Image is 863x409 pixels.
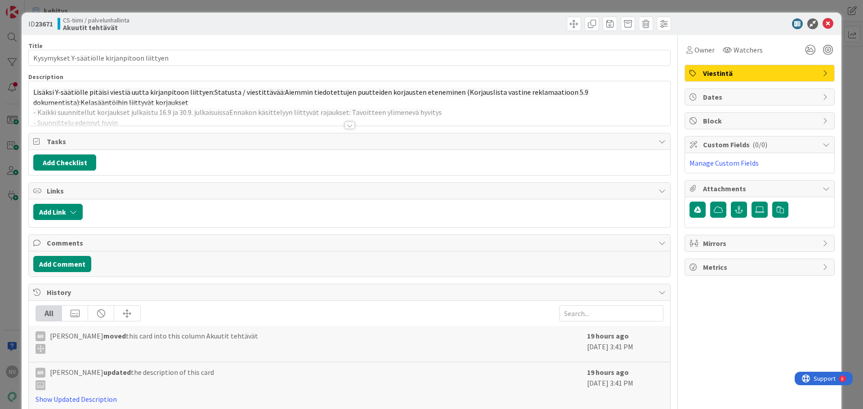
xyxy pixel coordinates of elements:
span: [PERSON_NAME] the description of this card [50,367,214,390]
b: 19 hours ago [587,331,629,340]
button: Add Comment [33,256,91,272]
span: Description [28,73,63,81]
b: updated [103,368,131,377]
span: Lisäksi Y-säätiölle pitäisi viestiä uutta kirjanpitoon liittyen:Statusta / viestittävää:Aiemmin t... [33,88,590,107]
span: ( 0/0 ) [752,140,767,149]
div: 6 [47,4,49,11]
input: type card name here... [28,50,671,66]
button: Add Checklist [33,154,96,171]
label: Title [28,42,43,50]
div: [DATE] 3:41 PM [587,367,663,405]
span: Owner [694,44,715,55]
b: Akuutit tehtävät [63,24,129,31]
span: Watchers [734,44,763,55]
span: Mirrors [703,238,818,249]
span: Block [703,115,818,126]
b: 19 hours ago [587,368,629,377]
span: Viestintä [703,68,818,79]
span: Tasks [47,136,654,147]
span: ID [28,18,53,29]
b: 23671 [35,19,53,28]
div: [DATE] 3:41 PM [587,330,663,357]
div: AH [36,331,45,341]
span: Metrics [703,262,818,273]
a: Show Updated Description [36,395,117,404]
input: Search... [559,305,663,321]
span: Custom Fields [703,139,818,150]
span: CS-tiimi / palvelunhallinta [63,17,129,24]
span: [PERSON_NAME] this card into this column Akuutit tehtävät [50,330,258,354]
b: moved [103,331,126,340]
span: Links [47,185,654,196]
span: Support [19,1,41,12]
span: History [47,287,654,298]
span: Dates [703,92,818,102]
a: Manage Custom Fields [690,158,759,167]
div: AH [36,368,45,378]
span: Attachments [703,183,818,194]
button: Add Link [33,204,83,220]
div: All [36,306,62,321]
span: Comments [47,237,654,248]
